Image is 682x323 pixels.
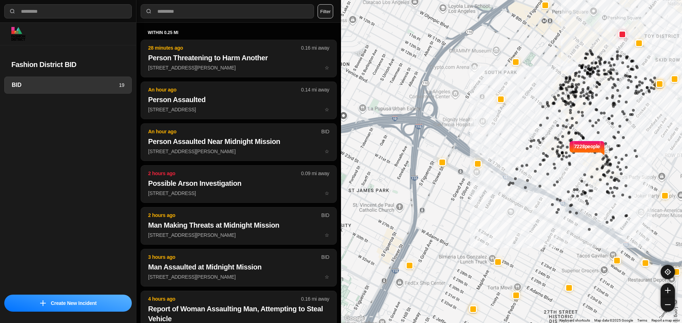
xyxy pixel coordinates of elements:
img: notch [569,140,574,156]
img: recenter [665,269,671,275]
p: [STREET_ADDRESS] [148,106,329,113]
p: An hour ago [148,128,321,135]
p: BID [321,212,329,219]
a: An hour agoBIDPerson Assaulted Near Midnight Mission[STREET_ADDRESS][PERSON_NAME]star [141,148,337,154]
button: An hour ago0.14 mi awayPerson Assaulted[STREET_ADDRESS]star [141,82,337,119]
a: 2 hours ago0.09 mi awayPossible Arson Investigation[STREET_ADDRESS]star [141,190,337,196]
p: [STREET_ADDRESS][PERSON_NAME] [148,273,329,280]
p: BID [321,254,329,261]
span: star [325,149,329,154]
p: 0.09 mi away [301,170,329,177]
span: star [325,65,329,71]
img: zoom-in [665,288,671,293]
a: BID19 [4,77,132,94]
p: 3 hours ago [148,254,321,261]
a: 3 hours agoBIDMan Assaulted at Midnight Mission[STREET_ADDRESS][PERSON_NAME]star [141,274,337,280]
p: 2 hours ago [148,212,321,219]
h5: within 0.25 mi [148,30,330,35]
button: iconCreate New Incident [4,295,132,312]
button: Filter [318,4,333,18]
a: Report a map error [651,318,680,322]
h2: Person Threatening to Harm Another [148,53,329,63]
button: 28 minutes ago0.16 mi awayPerson Threatening to Harm Another[STREET_ADDRESS][PERSON_NAME]star [141,40,337,77]
p: Create New Incident [51,300,97,307]
button: 2 hours agoBIDMan Making Threats at Midnight Mission[STREET_ADDRESS][PERSON_NAME]star [141,207,337,245]
h2: Person Assaulted [148,95,329,105]
h2: Possible Arson Investigation [148,178,329,188]
button: recenter [661,265,675,279]
p: 7228 people [574,143,600,158]
p: 2 hours ago [148,170,301,177]
p: [STREET_ADDRESS][PERSON_NAME] [148,64,329,71]
img: Google [343,314,366,323]
a: Terms (opens in new tab) [637,318,647,322]
span: Map data ©2025 Google [594,318,633,322]
button: 2 hours ago0.09 mi awayPossible Arson Investigation[STREET_ADDRESS]star [141,165,337,203]
p: 19 [119,82,124,89]
a: Open this area in Google Maps (opens a new window) [343,314,366,323]
a: 2 hours agoBIDMan Making Threats at Midnight Mission[STREET_ADDRESS][PERSON_NAME]star [141,232,337,238]
img: search [9,8,16,15]
h2: Man Assaulted at Midnight Mission [148,262,329,272]
span: star [325,274,329,280]
h2: Person Assaulted Near Midnight Mission [148,137,329,146]
p: 0.16 mi away [301,295,329,302]
p: 4 hours ago [148,295,301,302]
h3: BID [12,81,119,89]
h2: Fashion District BID [11,60,125,69]
a: 28 minutes ago0.16 mi awayPerson Threatening to Harm Another[STREET_ADDRESS][PERSON_NAME]star [141,65,337,71]
p: 28 minutes ago [148,44,301,51]
p: BID [321,128,329,135]
h2: Man Making Threats at Midnight Mission [148,220,329,230]
p: 0.14 mi away [301,86,329,93]
p: An hour ago [148,86,301,93]
img: icon [40,300,46,306]
a: An hour ago0.14 mi awayPerson Assaulted[STREET_ADDRESS]star [141,106,337,112]
img: logo [11,27,25,41]
p: 0.16 mi away [301,44,329,51]
button: Keyboard shortcuts [559,318,590,323]
img: notch [600,140,605,156]
span: star [325,107,329,112]
button: 3 hours agoBIDMan Assaulted at Midnight Mission[STREET_ADDRESS][PERSON_NAME]star [141,249,337,286]
button: An hour agoBIDPerson Assaulted Near Midnight Mission[STREET_ADDRESS][PERSON_NAME]star [141,123,337,161]
p: [STREET_ADDRESS][PERSON_NAME] [148,148,329,155]
button: zoom-in [661,283,675,297]
p: [STREET_ADDRESS] [148,190,329,197]
img: zoom-out [665,302,671,307]
span: star [325,190,329,196]
button: zoom-out [661,297,675,312]
span: star [325,232,329,238]
p: [STREET_ADDRESS][PERSON_NAME] [148,232,329,239]
img: search [145,8,152,15]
